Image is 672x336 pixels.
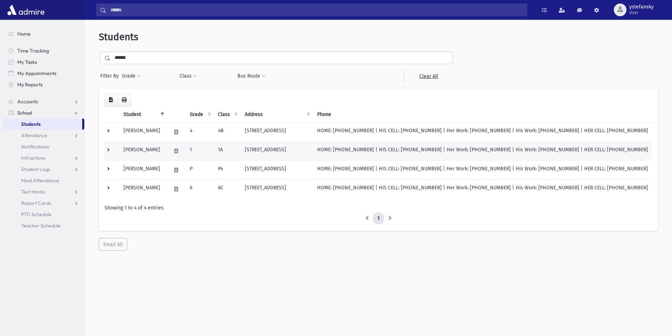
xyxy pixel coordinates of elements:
a: Student Logs [3,164,84,175]
a: Students [3,118,82,130]
a: Teacher Schedule [3,220,84,231]
td: 1 [186,141,214,160]
span: My Appointments [17,70,56,77]
td: P [186,160,214,179]
span: Infractions [21,155,46,161]
a: 1 [373,212,384,225]
a: Test Marks [3,186,84,197]
span: Accounts [17,98,38,105]
th: Phone [313,106,652,123]
a: My Tasks [3,56,84,68]
a: My Reports [3,79,84,90]
span: Student Logs [21,166,50,172]
th: Class: activate to sort column ascending [214,106,241,123]
span: Meal Attendance [21,177,59,184]
a: Notifications [3,141,84,152]
td: 4 [186,122,214,141]
td: HOME: [PHONE_NUMBER] | HIS CELL: [PHONE_NUMBER] | Her Work: [PHONE_NUMBER] | His Work: [PHONE_NUM... [313,179,652,198]
td: [STREET_ADDRESS] [241,122,313,141]
button: Print [117,94,131,106]
td: 1A [214,141,241,160]
a: Home [3,28,84,39]
td: HOME: [PHONE_NUMBER] | HIS CELL: [PHONE_NUMBER] | Her Work: [PHONE_NUMBER] | His Work: [PHONE_NUM... [313,160,652,179]
a: Accounts [3,96,84,107]
span: School [17,110,32,116]
button: CSV [104,94,117,106]
span: Teacher Schedule [21,222,61,229]
span: ystefansky [629,4,654,10]
span: Filter By [100,72,122,80]
button: Email All [99,238,127,251]
td: [STREET_ADDRESS] [241,141,313,160]
input: Search [106,4,527,16]
span: Home [17,31,31,37]
a: Time Tracking [3,45,84,56]
td: HOME: [PHONE_NUMBER] | HIS CELL: [PHONE_NUMBER] | Her Work: [PHONE_NUMBER] | His Work: [PHONE_NUM... [313,141,652,160]
span: My Tasks [17,59,37,65]
button: Bus Route [237,70,266,83]
td: [STREET_ADDRESS] [241,179,313,198]
a: Clear All [404,70,453,83]
td: 4B [214,122,241,141]
a: PTC Schedule [3,209,84,220]
span: My Reports [17,81,43,88]
span: Notifications [21,143,49,150]
th: Grade: activate to sort column ascending [186,106,214,123]
td: HOME: [PHONE_NUMBER] | HIS CELL: [PHONE_NUMBER] | Her Work: [PHONE_NUMBER] | His Work: [PHONE_NUM... [313,122,652,141]
div: Showing 1 to 4 of 4 entries [104,204,652,212]
img: AdmirePro [6,3,46,17]
button: Class [179,70,197,83]
a: Report Cards [3,197,84,209]
td: P4 [214,160,241,179]
span: User [629,10,654,16]
td: 6 [186,179,214,198]
span: Time Tracking [17,48,49,54]
a: Infractions [3,152,84,164]
td: [PERSON_NAME] [119,179,167,198]
td: 6C [214,179,241,198]
td: [PERSON_NAME] [119,141,167,160]
th: Student: activate to sort column descending [119,106,167,123]
a: Attendance [3,130,84,141]
span: Students [21,121,41,127]
span: PTC Schedule [21,211,52,218]
a: My Appointments [3,68,84,79]
button: Grade [122,70,141,83]
a: School [3,107,84,118]
span: Test Marks [21,189,45,195]
span: Report Cards [21,200,51,206]
td: [PERSON_NAME] [119,160,167,179]
span: Attendance [21,132,47,139]
th: Address: activate to sort column ascending [241,106,313,123]
span: Students [99,31,138,43]
a: Meal Attendance [3,175,84,186]
td: [PERSON_NAME] [119,122,167,141]
td: [STREET_ADDRESS] [241,160,313,179]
